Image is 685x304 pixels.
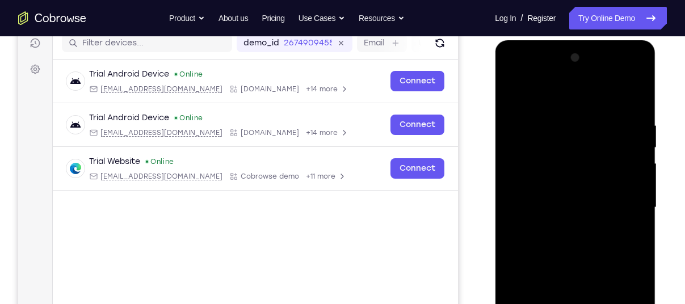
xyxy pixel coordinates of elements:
span: +11 more [288,172,317,181]
a: Go to the home page [18,11,86,25]
div: Trial Android Device [71,112,151,124]
div: New devices found. [128,161,130,163]
div: App [211,85,281,94]
a: Connect [7,7,27,27]
button: Use Cases [299,7,345,29]
div: Open device details [35,147,440,191]
div: Email [71,172,204,181]
span: Cobrowse.io [222,128,281,137]
a: Connect [372,158,426,179]
div: Email [71,85,204,94]
div: New devices found. [157,117,159,119]
a: About us [218,7,248,29]
input: Filter devices... [64,37,207,49]
span: android@example.com [82,85,204,94]
div: App [211,172,281,181]
span: android@example.com [82,128,204,137]
span: / [520,11,523,25]
span: +14 more [288,85,320,94]
a: Register [528,7,556,29]
button: Refresh [413,34,431,52]
h1: Connect [44,7,106,25]
div: Open device details [35,60,440,103]
label: Email [346,37,366,49]
button: Product [169,7,205,29]
button: Resources [359,7,405,29]
div: Online [127,157,156,166]
span: Cobrowse demo [222,172,281,181]
a: Connect [372,71,426,91]
div: New devices found. [157,73,159,75]
div: Email [71,128,204,137]
span: web@example.com [82,172,204,181]
label: User ID [400,37,429,49]
a: Connect [372,115,426,135]
div: Open device details [35,103,440,147]
div: Online [156,113,185,123]
div: Online [156,70,185,79]
div: Trial Website [71,156,122,167]
div: App [211,128,281,137]
a: Pricing [262,7,284,29]
div: Trial Android Device [71,69,151,80]
a: Try Online Demo [569,7,667,29]
a: Settings [7,59,27,79]
label: demo_id [225,37,261,49]
a: Log In [495,7,516,29]
span: +14 more [288,128,320,137]
span: Cobrowse.io [222,85,281,94]
a: Sessions [7,33,27,53]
